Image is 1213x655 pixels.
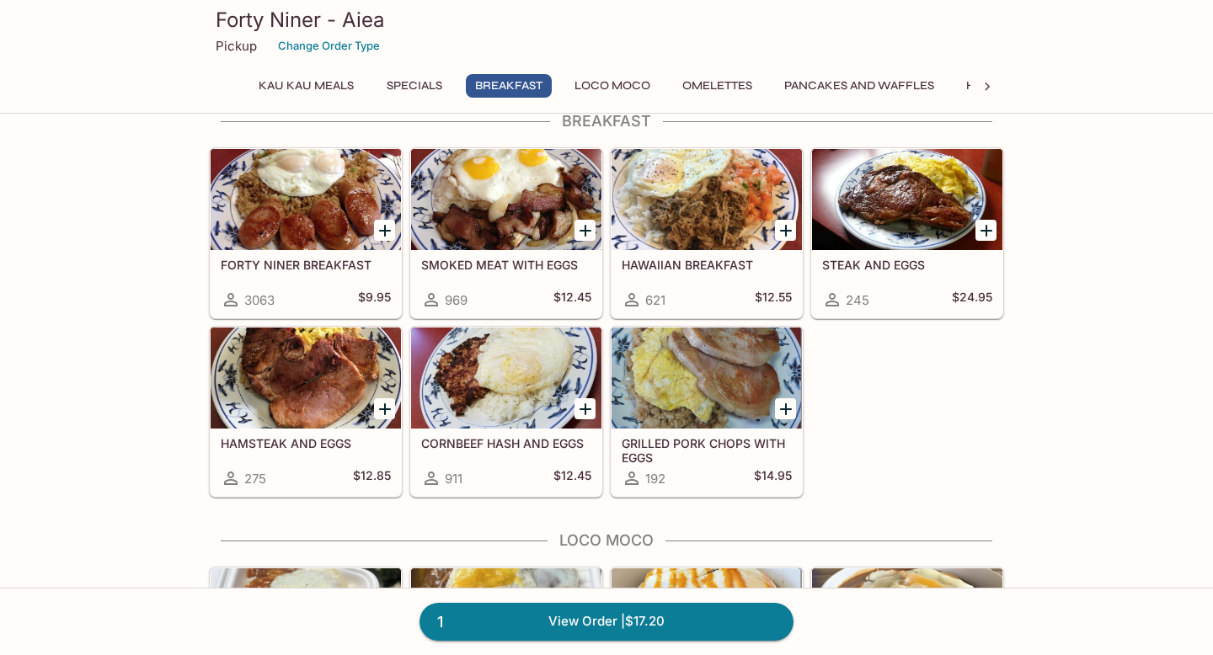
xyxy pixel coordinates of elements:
div: HAMSTEAK AND EGGS [211,327,401,429]
h5: $14.95 [754,468,792,488]
button: Pancakes and Waffles [775,74,943,98]
span: 275 [244,471,266,487]
div: GRILLED PORK CHOPS WITH EGGS [612,327,802,429]
h5: $9.95 [358,290,391,310]
span: 911 [445,471,462,487]
h5: SMOKED MEAT WITH EGGS [421,258,591,272]
button: Hawaiian Style French Toast [957,74,1165,98]
h5: HAMSTEAK AND EGGS [221,436,391,450]
h5: STEAK AND EGGS [822,258,992,272]
a: HAMSTEAK AND EGGS275$12.85 [210,327,402,497]
button: Add CORNBEEF HASH AND EGGS [574,398,596,419]
div: SMOKED MEAT WITH EGGS [411,149,601,250]
button: Kau Kau Meals [249,74,363,98]
p: Pickup [216,38,257,54]
button: Specials [377,74,452,98]
h5: CORNBEEF HASH AND EGGS [421,436,591,450]
h5: $12.85 [353,468,391,488]
button: Omelettes [673,74,761,98]
h5: HAWAIIAN BREAKFAST [622,258,792,272]
button: Breakfast [466,74,552,98]
a: FORTY NINER BREAKFAST3063$9.95 [210,148,402,318]
h5: $12.45 [553,290,591,310]
span: 3063 [244,292,275,308]
h5: $24.95 [952,290,992,310]
h5: FORTY NINER BREAKFAST [221,258,391,272]
h4: Breakfast [209,112,1004,130]
div: HAWAIIAN BREAKFAST [612,149,802,250]
span: 192 [645,471,665,487]
button: Add SMOKED MEAT WITH EGGS [574,220,596,241]
div: CORNBEEF HASH AND EGGS [411,327,601,429]
a: GRILLED PORK CHOPS WITH EGGS192$14.95 [611,327,803,497]
h4: Loco Moco [209,531,1004,550]
button: Add GRILLED PORK CHOPS WITH EGGS [775,398,796,419]
button: Loco Moco [565,74,660,98]
button: Add HAMSTEAK AND EGGS [374,398,395,419]
h5: $12.45 [553,468,591,488]
a: 1View Order |$17.20 [419,603,794,640]
span: 969 [445,292,468,308]
span: 1 [427,610,453,634]
a: CORNBEEF HASH AND EGGS911$12.45 [410,327,602,497]
button: Add FORTY NINER BREAKFAST [374,220,395,241]
div: STEAK AND EGGS [812,149,1002,250]
button: Add HAWAIIAN BREAKFAST [775,220,796,241]
button: Change Order Type [270,33,387,59]
span: 621 [645,292,665,308]
h3: Forty Niner - Aiea [216,7,997,33]
h5: GRILLED PORK CHOPS WITH EGGS [622,436,792,464]
button: Add STEAK AND EGGS [975,220,997,241]
a: HAWAIIAN BREAKFAST621$12.55 [611,148,803,318]
a: SMOKED MEAT WITH EGGS969$12.45 [410,148,602,318]
a: STEAK AND EGGS245$24.95 [811,148,1003,318]
div: FORTY NINER BREAKFAST [211,149,401,250]
span: 245 [846,292,869,308]
h5: $12.55 [755,290,792,310]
